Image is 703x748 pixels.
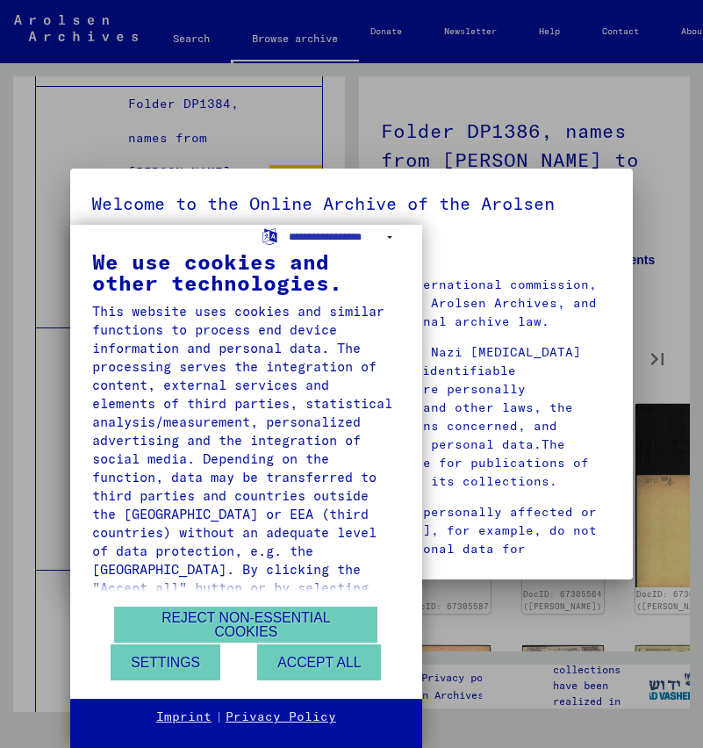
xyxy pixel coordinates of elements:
[156,708,212,726] a: Imprint
[257,644,381,680] button: Accept all
[111,644,220,680] button: Settings
[92,251,400,293] div: We use cookies and other technologies.
[92,302,400,708] div: This website uses cookies and similar functions to process end device information and personal da...
[226,708,336,726] a: Privacy Policy
[114,607,377,643] button: Reject non-essential cookies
